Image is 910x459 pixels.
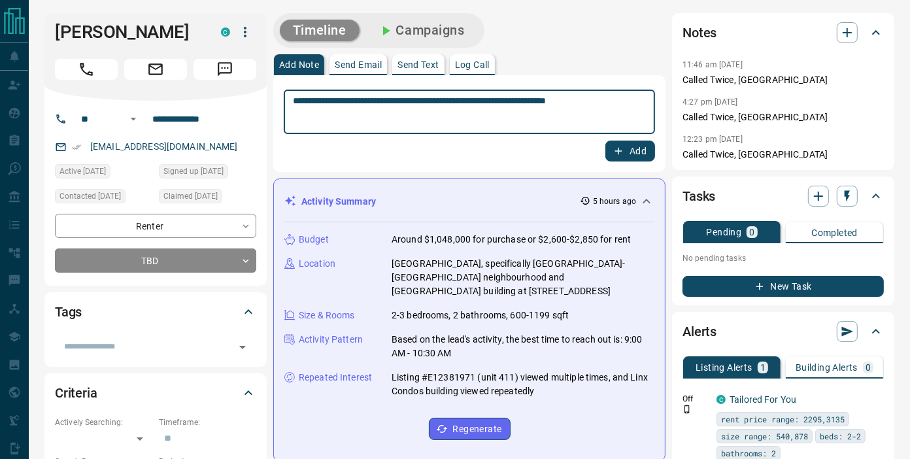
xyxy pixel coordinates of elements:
[72,143,81,152] svg: Email Verified
[126,111,141,127] button: Open
[55,164,152,182] div: Sun Sep 14 2025
[124,59,187,80] span: Email
[55,59,118,80] span: Call
[866,363,871,372] p: 0
[721,430,808,443] span: size range: 540,878
[55,301,82,322] h2: Tags
[796,363,858,372] p: Building Alerts
[682,22,716,43] h2: Notes
[55,22,201,42] h1: [PERSON_NAME]
[605,141,655,161] button: Add
[221,27,230,37] div: condos.ca
[682,73,884,87] p: Called Twice, [GEOGRAPHIC_DATA]
[696,363,752,372] p: Listing Alerts
[811,228,858,237] p: Completed
[365,20,478,41] button: Campaigns
[682,60,743,69] p: 11:46 am [DATE]
[335,60,382,69] p: Send Email
[429,418,511,440] button: Regenerate
[682,148,884,161] p: Called Twice, [GEOGRAPHIC_DATA]
[682,186,715,207] h2: Tasks
[682,405,692,414] svg: Push Notification Only
[682,248,884,268] p: No pending tasks
[749,228,754,237] p: 0
[159,416,256,428] p: Timeframe:
[682,97,738,107] p: 4:27 pm [DATE]
[55,296,256,328] div: Tags
[55,377,256,409] div: Criteria
[707,228,742,237] p: Pending
[55,248,256,273] div: TBD
[299,371,372,384] p: Repeated Interest
[682,321,716,342] h2: Alerts
[392,309,569,322] p: 2-3 bedrooms, 2 bathrooms, 600-1199 sqft
[682,316,884,347] div: Alerts
[90,141,238,152] a: [EMAIL_ADDRESS][DOMAIN_NAME]
[55,416,152,428] p: Actively Searching:
[163,165,224,178] span: Signed up [DATE]
[820,430,861,443] span: beds: 2-2
[163,190,218,203] span: Claimed [DATE]
[299,333,363,347] p: Activity Pattern
[392,333,654,360] p: Based on the lead's activity, the best time to reach out is: 9:00 AM - 10:30 AM
[279,60,319,69] p: Add Note
[593,195,636,207] p: 5 hours ago
[397,60,439,69] p: Send Text
[301,195,376,209] p: Activity Summary
[194,59,256,80] span: Message
[233,338,252,356] button: Open
[455,60,490,69] p: Log Call
[159,164,256,182] div: Tue Sep 09 2025
[299,233,329,246] p: Budget
[299,309,355,322] p: Size & Rooms
[682,135,743,144] p: 12:23 pm [DATE]
[682,17,884,48] div: Notes
[721,413,845,426] span: rent price range: 2295,3135
[716,395,726,404] div: condos.ca
[682,180,884,212] div: Tasks
[392,257,654,298] p: [GEOGRAPHIC_DATA], specifically [GEOGRAPHIC_DATA]-[GEOGRAPHIC_DATA] neighbourhood and [GEOGRAPHIC...
[284,190,654,214] div: Activity Summary5 hours ago
[392,371,654,398] p: Listing #E12381971 (unit 411) viewed multiple times, and Linx Condos building viewed repeatedly
[392,233,631,246] p: Around $1,048,000 for purchase or $2,600-$2,850 for rent
[55,214,256,238] div: Renter
[760,363,766,372] p: 1
[59,165,106,178] span: Active [DATE]
[55,382,97,403] h2: Criteria
[299,257,335,271] p: Location
[59,190,121,203] span: Contacted [DATE]
[55,189,152,207] div: Tue Sep 09 2025
[682,276,884,297] button: New Task
[682,110,884,124] p: Called Twice, [GEOGRAPHIC_DATA]
[159,189,256,207] div: Tue Sep 09 2025
[682,393,709,405] p: Off
[280,20,360,41] button: Timeline
[730,394,796,405] a: Tailored For You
